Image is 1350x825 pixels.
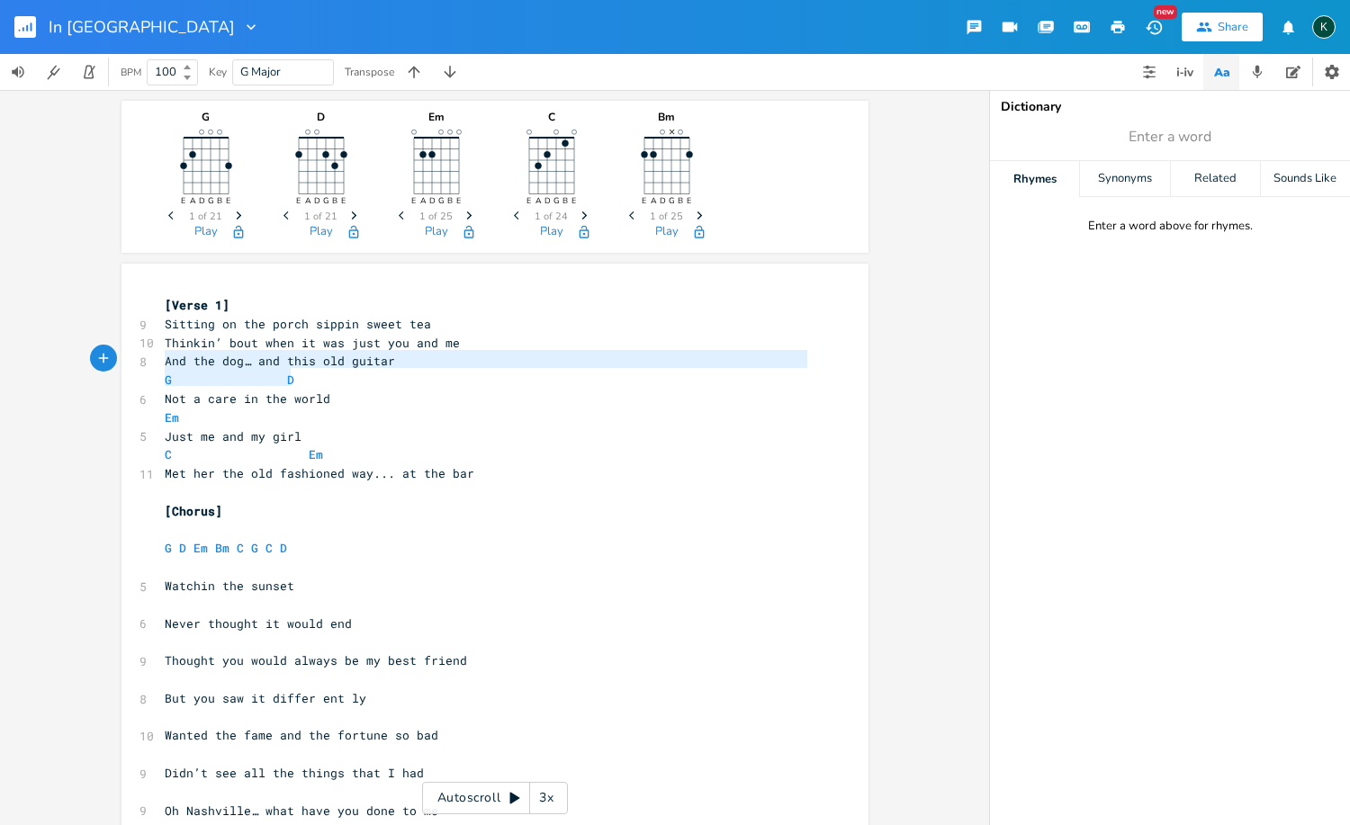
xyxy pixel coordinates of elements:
text: E [686,195,690,206]
div: New [1154,5,1177,19]
span: D [287,372,294,388]
div: Share [1218,19,1248,35]
text: B [677,195,682,206]
div: Rhymes [990,161,1079,197]
text: B [216,195,221,206]
div: Sounds Like [1261,161,1350,197]
span: Bm [215,540,229,556]
text: A [419,195,426,206]
span: Never thought it would end [165,615,352,632]
text: G [322,195,328,206]
text: G [437,195,444,206]
div: Key [209,67,227,77]
span: 1 of 21 [189,211,222,221]
span: Em [309,446,323,462]
span: C [237,540,244,556]
span: Em [165,409,179,426]
div: Koval [1312,15,1336,39]
span: G [251,540,258,556]
span: Wanted the fame and the fortune so bad [165,727,438,743]
text: G [668,195,674,206]
div: Enter a word above for rhymes. [1088,219,1253,234]
span: In [GEOGRAPHIC_DATA] [49,19,235,35]
text: E [571,195,575,206]
button: Play [655,225,679,240]
span: Thinkin’ bout when it was just you and me [165,335,460,351]
span: [Verse 1] [165,297,229,313]
text: G [207,195,213,206]
text: B [562,195,567,206]
text: B [331,195,337,206]
div: Dictionary [1001,101,1339,113]
text: A [304,195,310,206]
span: Oh Nashville… what have you done to me [165,803,438,819]
span: 1 of 25 [650,211,683,221]
button: New [1136,11,1172,43]
div: Em [391,112,481,122]
text: B [446,195,452,206]
text: A [535,195,541,206]
text: A [650,195,656,206]
span: But you saw it differ ent ly [165,690,366,706]
text: E [295,195,300,206]
span: Watchin the sunset [165,578,294,594]
text: D [428,195,435,206]
text: × [669,124,675,139]
span: Thought you would always be my best friend [165,652,467,668]
text: D [544,195,550,206]
span: Enter a word [1129,127,1211,148]
span: D [280,540,287,556]
text: G [553,195,559,206]
text: D [659,195,665,206]
button: K [1312,6,1336,48]
button: Play [194,225,218,240]
span: Not a care in the world [165,390,330,407]
div: D [276,112,366,122]
text: E [641,195,645,206]
span: C [265,540,273,556]
div: Bm [622,112,712,122]
span: Em [193,540,208,556]
div: Synonyms [1080,161,1169,197]
span: 1 of 25 [419,211,453,221]
text: E [340,195,345,206]
span: Didn’t see all the things that I had [165,765,424,781]
span: Met her the old fashioned way... at the bar [165,465,474,481]
span: G [165,372,172,388]
span: 1 of 24 [535,211,568,221]
span: [Chorus] [165,503,222,519]
div: Autoscroll [422,782,568,814]
text: E [225,195,229,206]
button: Play [310,225,333,240]
span: C [165,446,172,462]
div: Transpose [345,67,394,77]
button: Play [540,225,563,240]
button: Play [425,225,448,240]
text: E [410,195,415,206]
text: E [180,195,184,206]
div: Related [1171,161,1260,197]
span: And the dog… and this old guitar [165,353,395,369]
text: E [526,195,530,206]
text: E [455,195,460,206]
span: Just me and my girl [165,428,301,444]
span: D [179,540,186,556]
button: Share [1182,13,1263,41]
span: Sitting on the porch sippin sweet tea [165,316,431,332]
div: G [161,112,251,122]
text: D [198,195,204,206]
text: A [189,195,195,206]
span: G [165,540,172,556]
div: C [507,112,597,122]
div: BPM [121,67,141,77]
div: 3x [530,782,562,814]
text: D [313,195,319,206]
span: G Major [240,64,281,80]
span: 1 of 21 [304,211,337,221]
